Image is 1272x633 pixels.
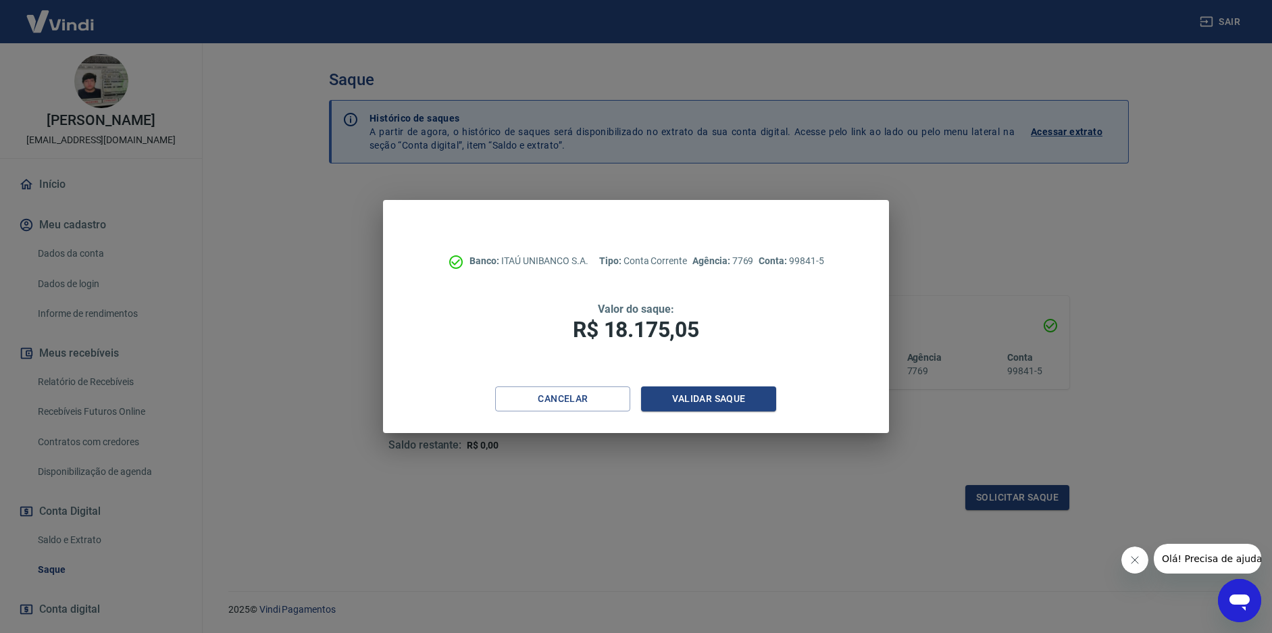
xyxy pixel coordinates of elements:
p: Conta Corrente [599,254,687,268]
span: Banco: [469,255,501,266]
p: 7769 [692,254,753,268]
iframe: Mensagem da empresa [1154,544,1261,574]
span: R$ 18.175,05 [573,317,698,343]
p: ITAÚ UNIBANCO S.A. [469,254,588,268]
span: Olá! Precisa de ajuda? [8,9,113,20]
span: Conta: [759,255,789,266]
button: Validar saque [641,386,776,411]
button: Cancelar [495,386,630,411]
iframe: Fechar mensagem [1121,547,1148,574]
span: Agência: [692,255,732,266]
p: 99841-5 [759,254,823,268]
span: Valor do saque: [598,303,673,315]
iframe: Botão para abrir a janela de mensagens [1218,579,1261,622]
span: Tipo: [599,255,624,266]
